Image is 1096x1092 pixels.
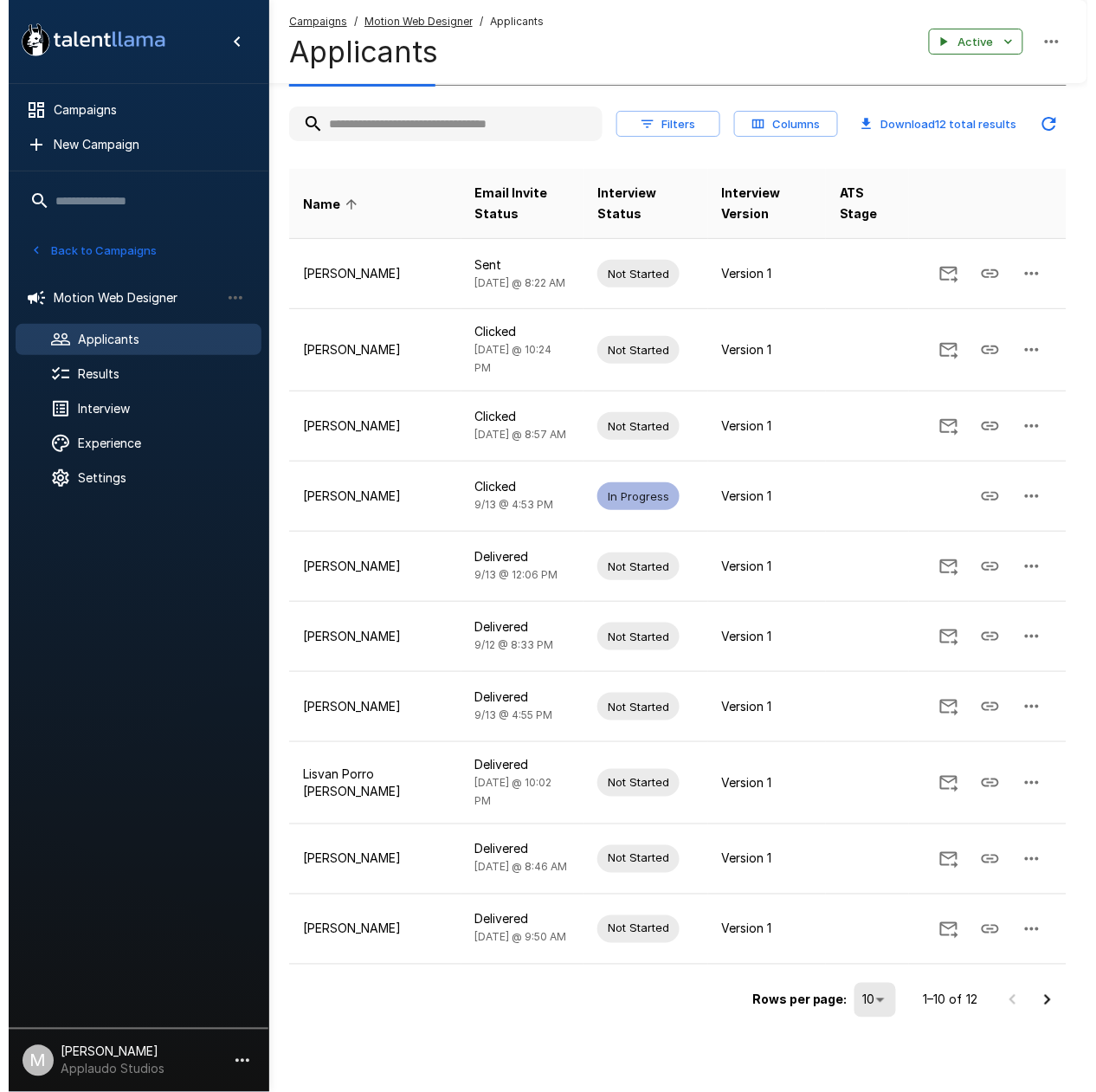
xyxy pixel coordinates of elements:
[961,774,1003,789] span: Copy Interview Link
[467,776,544,807] span: [DATE] @ 10:02 PM
[589,488,671,505] span: In Progress
[467,428,558,441] span: [DATE] @ 8:57 AM
[467,408,561,425] p: Clicked
[589,342,671,359] span: Not Started
[467,861,559,874] span: [DATE] @ 8:46 AM
[589,850,671,867] span: Not Started
[713,921,803,938] p: Version 1
[961,341,1003,356] span: Copy Interview Link
[467,708,545,721] span: 9/13 @ 4:55 PM
[961,850,1003,864] span: Copy Interview Link
[1022,983,1056,1018] button: Go to next page
[467,276,558,289] span: [DATE] @ 8:22 AM
[713,488,803,505] p: Version 1
[467,478,561,495] p: Clicked
[713,183,803,224] span: Interview Version
[961,558,1003,572] span: Copy Interview Link
[725,111,829,138] button: Columns
[919,698,961,713] span: Send Invitation
[919,774,961,789] span: Send Invitation
[481,13,535,30] span: Applicants
[467,568,550,581] span: 9/13 @ 12:06 PM
[467,638,545,651] span: 9/12 @ 8:33 PM
[919,850,961,864] span: Send Invitation
[1023,107,1058,141] button: Updated Today - 9:03 AM
[919,265,961,280] span: Send Invitation
[467,498,545,511] span: 9/13 @ 4:53 PM
[280,34,535,70] h4: Applicants
[589,266,671,282] span: Not Started
[467,183,561,224] span: Email Invite Status
[920,29,1015,55] button: Active
[356,15,464,28] u: Motion Web Designer
[467,323,561,340] p: Clicked
[589,418,671,435] span: Not Started
[961,628,1003,643] span: Copy Interview Link
[846,983,887,1018] div: 10
[589,183,686,224] span: Interview Status
[294,921,439,938] p: [PERSON_NAME]
[467,618,561,636] p: Delivered
[831,183,886,224] span: ATS Stage
[589,699,671,715] span: Not Started
[294,698,439,715] p: [PERSON_NAME]
[713,417,803,435] p: Version 1
[471,13,474,30] span: /
[467,756,561,773] p: Delivered
[294,850,439,868] p: [PERSON_NAME]
[915,992,970,1009] p: 1–10 of 12
[919,920,961,934] span: Send Invitation
[294,341,439,359] p: [PERSON_NAME]
[713,341,803,359] p: Version 1
[589,774,671,791] span: Not Started
[961,488,1003,502] span: Copy Interview Link
[467,931,558,944] span: [DATE] @ 9:50 AM
[280,15,338,28] u: Campaigns
[919,341,961,356] span: Send Invitation
[294,488,439,505] p: [PERSON_NAME]
[608,111,712,138] button: Filters
[713,774,803,792] p: Version 1
[961,698,1003,713] span: Copy Interview Link
[294,628,439,645] p: [PERSON_NAME]
[294,194,354,215] span: Name
[919,628,961,643] span: Send Invitation
[467,911,561,928] p: Delivered
[345,13,349,30] span: /
[919,558,961,572] span: Send Invitation
[294,558,439,575] p: [PERSON_NAME]
[961,417,1003,432] span: Copy Interview Link
[919,417,961,432] span: Send Invitation
[843,111,1016,138] button: Download12 total results
[467,256,561,274] p: Sent
[467,548,561,565] p: Delivered
[713,558,803,575] p: Version 1
[589,559,671,575] span: Not Started
[294,265,439,282] p: [PERSON_NAME]
[589,629,671,645] span: Not Started
[713,698,803,715] p: Version 1
[294,417,439,435] p: [PERSON_NAME]
[294,766,439,800] p: Lisvan Porro [PERSON_NAME]
[961,920,1003,934] span: Copy Interview Link
[713,265,803,282] p: Version 1
[467,343,544,374] span: [DATE] @ 10:24 PM
[744,992,839,1009] p: Rows per page:
[713,850,803,868] p: Version 1
[467,841,561,858] p: Delivered
[713,628,803,645] p: Version 1
[961,265,1003,280] span: Copy Interview Link
[467,688,561,706] p: Delivered
[589,921,671,937] span: Not Started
